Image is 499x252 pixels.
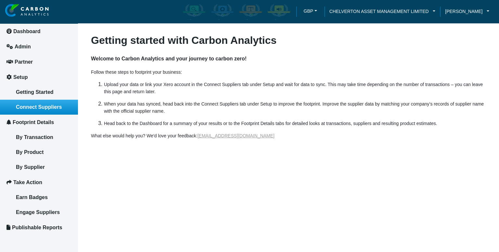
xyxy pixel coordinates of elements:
div: Navigation go back [7,36,17,45]
button: GBP [301,6,320,16]
div: Carbon Aware [181,2,208,21]
p: Follow these steps to footprint your business: [91,69,486,76]
img: carbon-efficient-enabled.png [210,4,235,20]
div: Carbon Efficient [209,2,236,21]
span: Setup [13,74,28,80]
span: Dashboard [13,29,41,34]
p: Head back to the Dashboard for a summary of your results or to the Footprint Details tabs for det... [104,120,486,127]
p: What else would help you? We'd love your feedback: [91,132,486,139]
div: Carbon Offsetter [237,2,264,21]
img: insight-logo-2.png [5,4,49,17]
input: Enter your email address [8,79,119,94]
p: Upload your data or link your Xero account in the Connect Suppliers tab under Setup and wait for ... [104,81,486,95]
span: Footprint Details [13,120,54,125]
span: CHELVERTON ASSET MANAGEMENT LIMITED [329,8,429,15]
img: carbon-aware-enabled.png [182,4,206,20]
a: [PERSON_NAME] [440,8,494,15]
textarea: Type your message and hit 'Enter' [8,98,119,195]
a: [EMAIL_ADDRESS][DOMAIN_NAME] [198,133,275,138]
p: When your data has synced, head back into the Connect Suppliers tab under Setup to improve the fo... [104,100,486,115]
div: Minimize live chat window [107,3,122,19]
span: Engage Suppliers [16,209,60,215]
h3: Getting started with Carbon Analytics [91,34,486,46]
em: Start Chat [88,200,118,209]
img: carbon-offsetter-enabled.png [238,4,263,20]
span: Publishable Reports [12,225,62,230]
span: Admin [15,44,31,49]
div: Carbon Advocate [265,2,292,21]
input: Enter your last name [8,60,119,74]
span: Connect Suppliers [16,104,62,110]
span: Getting Started [16,89,54,95]
span: Earn Badges [16,195,48,200]
span: [PERSON_NAME] [445,8,482,15]
img: carbon-advocate-enabled.png [267,4,291,20]
span: Take Action [13,180,42,185]
a: CHELVERTON ASSET MANAGEMENT LIMITED [325,8,441,15]
span: Partner [15,59,33,65]
span: By Transaction [16,134,53,140]
h4: Welcome to Carbon Analytics and your journey to carbon zero! [91,49,486,69]
span: By Supplier [16,164,45,170]
a: GBPGBP [296,6,325,18]
div: Chat with us now [44,36,119,45]
span: By Product [16,149,44,155]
